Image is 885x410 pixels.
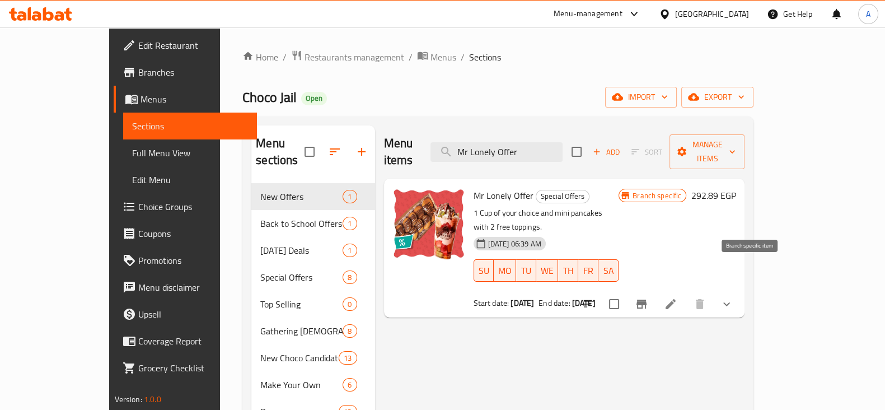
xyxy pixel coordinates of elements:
[251,371,374,398] div: Make Your Own6
[138,281,248,294] span: Menu disclaimer
[479,263,490,279] span: SU
[132,173,248,187] span: Edit Menu
[417,50,456,64] a: Menus
[681,87,753,108] button: export
[664,297,677,311] a: Edit menu item
[138,334,248,348] span: Coverage Report
[474,259,494,282] button: SU
[260,244,343,257] span: [DATE] Deals
[251,264,374,291] div: Special Offers8
[713,291,740,318] button: show more
[474,296,509,310] span: Start date:
[603,263,614,279] span: SA
[339,353,356,364] span: 13
[720,297,733,311] svg: Show Choices
[260,244,343,257] div: Friday Deals
[260,271,343,284] span: Special Offers
[536,190,589,203] span: Special Offers
[260,351,339,365] span: New Choco Candidates
[251,291,374,318] div: Top Selling0
[123,113,257,139] a: Sections
[588,143,624,161] button: Add
[575,291,602,318] button: sort-choices
[343,297,357,311] div: items
[260,190,343,203] span: New Offers
[251,237,374,264] div: [DATE] Deals1
[114,355,257,381] a: Grocery Checklist
[132,119,248,133] span: Sections
[583,263,594,279] span: FR
[598,259,619,282] button: SA
[132,146,248,160] span: Full Menu View
[138,200,248,213] span: Choice Groups
[591,146,621,159] span: Add
[114,301,257,328] a: Upsell
[321,138,348,165] span: Sort sections
[669,134,744,169] button: Manage items
[516,259,536,282] button: TU
[343,380,356,390] span: 6
[558,259,578,282] button: TH
[343,244,357,257] div: items
[588,143,624,161] span: Add item
[138,39,248,52] span: Edit Restaurant
[541,263,554,279] span: WE
[536,259,558,282] button: WE
[138,227,248,240] span: Coupons
[430,50,456,64] span: Menus
[690,90,744,104] span: export
[343,190,357,203] div: items
[866,8,870,20] span: A
[251,210,374,237] div: Back to School Offers1
[628,190,686,201] span: Branch specific
[138,254,248,267] span: Promotions
[686,291,713,318] button: delete
[494,259,516,282] button: MO
[384,135,418,169] h2: Menu items
[305,50,404,64] span: Restaurants management
[484,239,546,249] span: [DATE] 06:39 AM
[260,324,343,338] span: Gathering [DEMOGRAPHIC_DATA]
[624,143,669,161] span: Select section first
[469,50,501,64] span: Sections
[123,139,257,166] a: Full Menu View
[242,50,278,64] a: Home
[536,190,589,203] div: Special Offers
[114,247,257,274] a: Promotions
[572,296,596,310] b: [DATE]
[301,92,327,105] div: Open
[260,297,343,311] div: Top Selling
[260,378,343,392] span: Make Your Own
[291,50,404,64] a: Restaurants management
[578,259,598,282] button: FR
[256,135,304,169] h2: Menu sections
[339,351,357,365] div: items
[343,192,356,202] span: 1
[343,326,356,337] span: 8
[343,378,357,392] div: items
[298,140,321,164] span: Select all sections
[115,392,142,407] span: Version:
[283,50,287,64] li: /
[114,32,257,59] a: Edit Restaurant
[348,138,375,165] button: Add section
[138,66,248,79] span: Branches
[461,50,465,64] li: /
[343,245,356,256] span: 1
[301,94,327,103] span: Open
[343,272,356,283] span: 8
[691,188,736,203] h6: 292.89 EGP
[343,299,356,310] span: 0
[260,217,343,230] span: Back to School Offers
[563,263,574,279] span: TH
[393,188,465,259] img: Mr Lonely Offer
[343,324,357,338] div: items
[260,324,343,338] div: Gathering Ramadan
[251,318,374,344] div: Gathering [DEMOGRAPHIC_DATA]8
[628,291,655,318] button: Branch-specific-item
[430,142,563,162] input: search
[114,220,257,247] a: Coupons
[474,187,533,204] span: Mr Lonely Offer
